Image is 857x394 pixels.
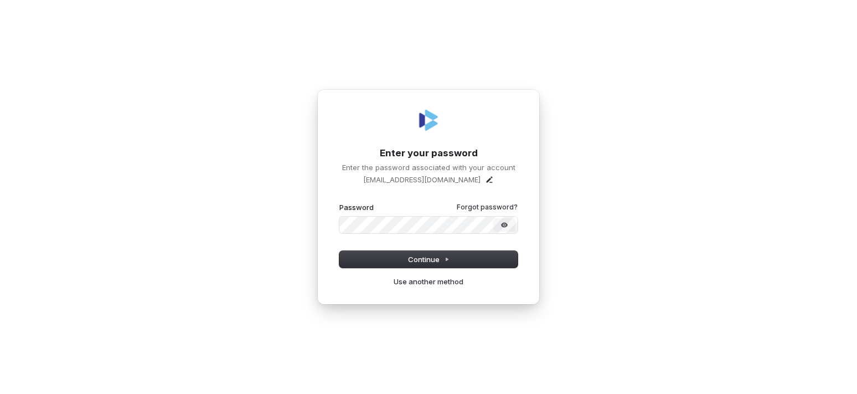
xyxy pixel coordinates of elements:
button: Edit [485,175,494,184]
span: Continue [408,254,450,264]
h1: Enter your password [339,147,518,160]
label: Password [339,202,374,212]
a: Forgot password? [457,203,518,212]
p: [EMAIL_ADDRESS][DOMAIN_NAME] [363,175,481,185]
button: Continue [339,251,518,268]
img: Coverbase [415,107,442,134]
a: Use another method [394,277,463,286]
button: Show password [493,218,515,232]
p: Enter the password associated with your account [339,162,518,172]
